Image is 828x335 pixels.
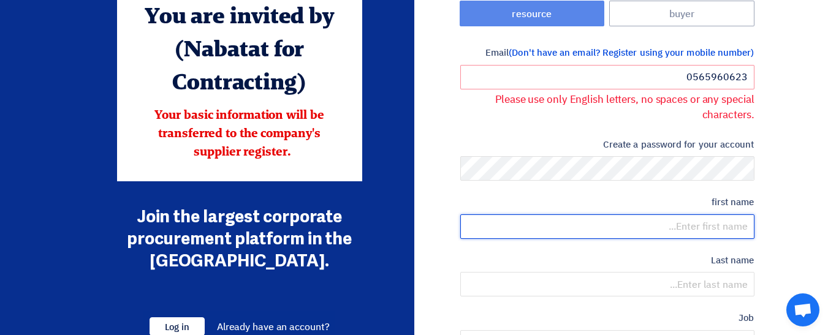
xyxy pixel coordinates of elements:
[127,206,352,271] font: Join the largest corporate procurement platform in the [GEOGRAPHIC_DATA].
[460,272,754,296] input: Enter last name...
[460,214,754,239] input: Enter first name...
[485,46,509,59] font: Email
[669,6,694,21] font: buyer
[712,195,754,209] font: first name
[165,320,189,334] font: Log in
[217,320,330,334] font: Already have an account?
[603,138,754,151] font: Create a password for your account
[711,254,754,267] font: Last name
[495,92,754,123] font: Please use only English letters, no spaces or any special characters.
[786,293,819,326] a: Open chat
[509,46,754,59] font: (Don't have an email? Register using your mobile number)
[154,110,324,159] font: Your basic information will be transferred to the company's supplier register.
[150,320,205,334] a: Log in
[145,7,334,95] font: You are invited by (Nabatat for Contracting)
[460,65,754,89] input: Enter your work email...
[739,311,754,325] font: Job
[512,6,552,21] font: resource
